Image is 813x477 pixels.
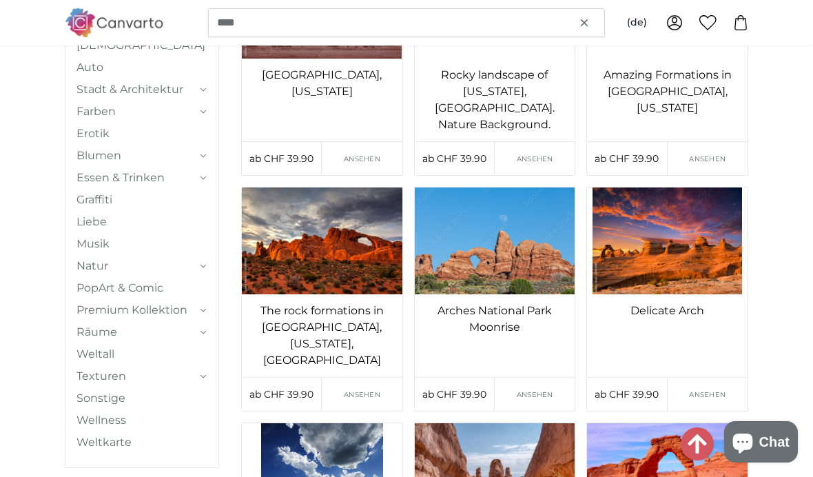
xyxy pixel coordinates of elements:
[76,192,207,208] a: Graffiti
[76,324,196,341] a: Räume
[689,389,725,400] span: Ansehen
[595,388,659,400] span: ab CHF 39.90
[422,152,486,165] span: ab CHF 39.90
[668,378,748,411] a: Ansehen
[76,390,207,407] a: Sonstige
[76,103,207,120] summary: Farben
[76,148,207,164] summary: Blumen
[76,170,207,186] summary: Essen & Trinken
[76,324,207,341] summary: Räume
[76,81,196,98] a: Stadt & Architektur
[689,154,725,164] span: Ansehen
[76,280,207,296] a: PopArt & Comic
[418,303,573,336] a: Arches National Park Moonrise
[76,302,196,318] a: Premium Kollektion
[65,8,164,37] img: Canvarto
[495,378,575,411] a: Ansehen
[76,59,207,76] a: Auto
[76,258,196,274] a: Natur
[76,125,207,142] a: Erotik
[76,170,196,186] a: Essen & Trinken
[418,67,573,133] a: Rocky landscape of [US_STATE], [GEOGRAPHIC_DATA]. Nature Background.
[76,81,207,98] summary: Stadt & Architektur
[76,258,207,274] summary: Natur
[242,187,402,294] img: panoramic-canvas-print-the-seagulls-and-the-sea-at-sunrise
[249,152,313,165] span: ab CHF 39.90
[76,346,207,363] a: Weltall
[616,10,658,35] button: (de)
[322,142,402,175] a: Ansehen
[76,368,207,385] summary: Texturen
[668,142,748,175] a: Ansehen
[76,412,207,429] a: Wellness
[76,236,207,252] a: Musik
[422,388,486,400] span: ab CHF 39.90
[245,303,400,369] a: The rock formations in [GEOGRAPHIC_DATA], [US_STATE], [GEOGRAPHIC_DATA]
[76,368,196,385] a: Texturen
[590,67,745,116] a: Amazing Formations in [GEOGRAPHIC_DATA], [US_STATE]
[76,434,207,451] a: Weltkarte
[344,154,380,164] span: Ansehen
[76,302,207,318] summary: Premium Kollektion
[249,388,313,400] span: ab CHF 39.90
[344,389,380,400] span: Ansehen
[595,152,659,165] span: ab CHF 39.90
[76,214,207,230] a: Liebe
[76,103,196,120] a: Farben
[76,148,196,164] a: Blumen
[245,67,400,100] a: [GEOGRAPHIC_DATA], [US_STATE]
[517,154,553,164] span: Ansehen
[322,378,402,411] a: Ansehen
[517,389,553,400] span: Ansehen
[720,421,802,466] inbox-online-store-chat: Onlineshop-Chat von Shopify
[495,142,575,175] a: Ansehen
[590,303,745,319] a: Delicate Arch
[415,187,575,294] img: panoramic-canvas-print-the-seagulls-and-the-sea-at-sunrise
[587,187,748,294] img: panoramic-canvas-print-the-seagulls-and-the-sea-at-sunrise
